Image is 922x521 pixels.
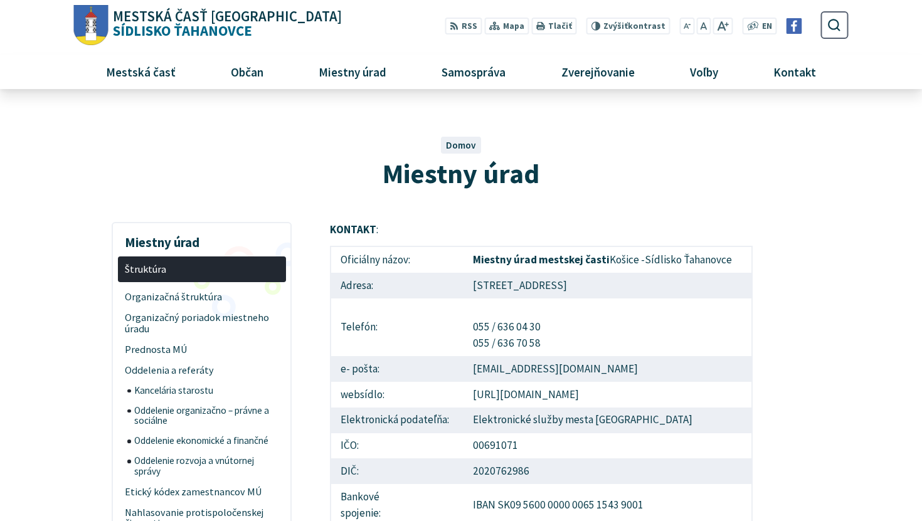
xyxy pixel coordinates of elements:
span: Mestská časť [102,55,181,88]
span: Zvýšiť [603,21,628,31]
a: Domov [446,139,476,151]
p: : [330,222,753,238]
a: Miestny úrad [296,55,410,88]
td: Oficiálny názov: [331,246,464,273]
a: Kancelária starostu [127,381,286,401]
span: Oddelenie organizačno – právne a sociálne [134,401,278,431]
span: Občan [226,55,268,88]
strong: Miestny úrad mestskej časti [473,253,610,266]
a: 055 / 636 70 58 [473,336,541,350]
img: Prejsť na Facebook stránku [787,18,802,34]
a: Štruktúra [118,256,286,282]
a: Voľby [667,55,741,88]
span: RSS [462,20,477,33]
span: Miestny úrad [383,156,539,191]
span: Etický kódex zamestnancov MÚ [125,482,278,502]
a: 055 / 636 04 30 [473,320,541,334]
td: [URL][DOMAIN_NAME] [464,382,753,408]
span: Zverejňovanie [556,55,639,88]
a: Mapa [484,18,529,34]
h3: Miestny úrad [118,226,286,252]
a: Mestská časť [83,55,199,88]
td: [STREET_ADDRESS] [464,273,753,298]
a: Etický kódex zamestnancov MÚ [118,482,286,502]
td: Telefón: [331,298,464,356]
a: Organizačná štruktúra [118,287,286,307]
a: Elektronické služby mesta [GEOGRAPHIC_DATA] [473,413,692,426]
span: Kontakt [768,55,820,88]
span: Tlačiť [548,21,572,31]
span: Miestny úrad [314,55,391,88]
button: Zmenšiť veľkosť písma [679,18,694,34]
a: Oddelenie ekonomické a finančné [127,431,286,451]
a: Občan [208,55,287,88]
span: Organizačná štruktúra [125,287,278,307]
span: Sídlisko Ťahanovce [108,9,342,38]
a: Prednosta MÚ [118,339,286,360]
span: Oddelenia a referáty [125,360,278,381]
a: Oddelenia a referáty [118,360,286,381]
img: Prejsť na domovskú stránku [73,5,108,46]
a: Oddelenie organizačno – právne a sociálne [127,401,286,431]
button: Nastaviť pôvodnú veľkosť písma [697,18,711,34]
span: kontrast [603,21,665,31]
td: [EMAIL_ADDRESS][DOMAIN_NAME] [464,356,753,382]
span: Voľby [685,55,723,88]
td: DIČ: [331,458,464,484]
a: 09 5600 0000 0065 [510,498,595,512]
button: Zväčšiť veľkosť písma [713,18,733,34]
span: Štruktúra [125,259,278,280]
a: Logo Sídlisko Ťahanovce, prejsť na domovskú stránku. [73,5,341,46]
a: Kontakt [750,55,839,88]
td: IČO: [331,433,464,459]
button: Tlačiť [531,18,576,34]
a: Organizačný poriadok miestneho úradu [118,307,286,339]
a: RSS [445,18,482,34]
a: 00691071 [473,438,518,452]
span: Organizačný poriadok miestneho úradu [125,307,278,339]
span: Prednosta MÚ [125,339,278,360]
span: Oddelenie rozvoja a vnútornej správy [134,451,278,482]
button: Zvýšiťkontrast [586,18,670,34]
a: 1543 9001 [596,498,644,512]
td: Adresa: [331,273,464,298]
td: websídlo: [331,382,464,408]
strong: KONTAKT [330,223,376,236]
span: Kancelária starostu [134,381,278,401]
span: Samospráva [437,55,511,88]
span: Mestská časť [GEOGRAPHIC_DATA] [113,9,342,24]
a: Samospráva [419,55,529,88]
span: Mapa [503,20,524,33]
a: EN [758,20,775,33]
a: Zverejňovanie [538,55,657,88]
a: 2020762986 [473,464,529,478]
td: e- pošta: [331,356,464,382]
a: Oddelenie rozvoja a vnútornej správy [127,451,286,482]
span: Oddelenie ekonomické a finančné [134,431,278,451]
td: Košice -Sídlisko Ťahanovce [464,246,753,273]
td: Elektronická podateľňa: [331,408,464,433]
span: EN [762,20,772,33]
